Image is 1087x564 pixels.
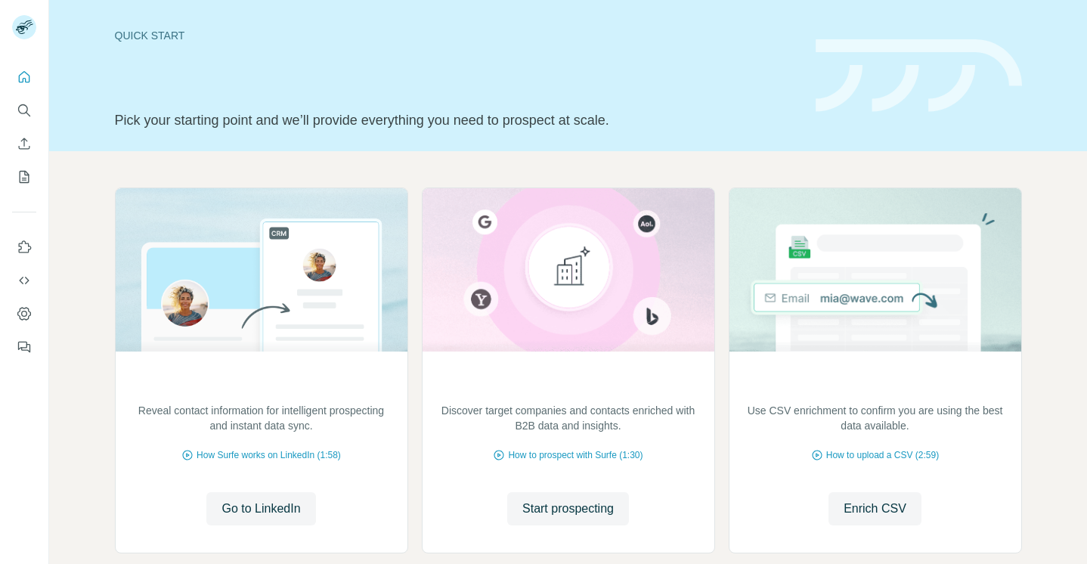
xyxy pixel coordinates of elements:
h2: Enrich your contact lists [787,373,963,394]
img: Prospect on LinkedIn [115,188,408,352]
button: Start prospecting [507,492,629,525]
button: Use Surfe API [12,267,36,294]
div: Quick start [115,28,797,43]
button: Use Surfe on LinkedIn [12,234,36,261]
button: Enrich CSV [828,492,921,525]
h2: Prospect on LinkedIn [184,373,338,394]
img: Identify target accounts [422,188,715,352]
button: My lists [12,163,36,191]
button: Dashboard [12,300,36,327]
span: How to upload a CSV (2:59) [826,448,939,462]
button: Quick start [12,64,36,91]
p: Pick your starting point and we’ll provide everything you need to prospect at scale. [115,110,797,131]
p: Discover target companies and contacts enriched with B2B data and insights. [438,403,699,433]
span: How Surfe works on LinkedIn (1:58) [197,448,341,462]
button: Feedback [12,333,36,361]
button: Go to LinkedIn [206,492,315,525]
p: Use CSV enrichment to confirm you are using the best data available. [745,403,1006,433]
span: How to prospect with Surfe (1:30) [508,448,643,462]
span: Go to LinkedIn [221,500,300,518]
h1: Let’s prospect together [115,70,797,101]
button: Enrich CSV [12,130,36,157]
h2: Identify target accounts [483,373,654,394]
button: Search [12,97,36,124]
img: banner [816,39,1022,113]
span: Start prospecting [522,500,614,518]
img: Enrich your contact lists [729,188,1022,352]
p: Reveal contact information for intelligent prospecting and instant data sync. [131,403,392,433]
span: Enrich CSV [844,500,906,518]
